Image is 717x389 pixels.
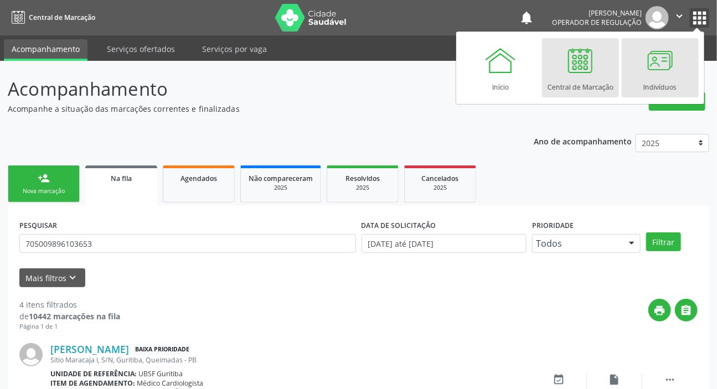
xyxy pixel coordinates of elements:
button: Mais filtroskeyboard_arrow_down [19,268,85,288]
i:  [680,304,693,317]
span: Operador de regulação [552,18,642,27]
label: Prioridade [532,217,574,234]
div: de [19,310,120,322]
img: img [19,343,43,366]
i:  [673,10,685,22]
i: insert_drive_file [608,374,621,386]
span: Não compareceram [249,174,313,183]
strong: 10442 marcações na fila [29,311,120,321]
div: 2025 [412,184,468,192]
div: [PERSON_NAME] [552,8,642,18]
span: Todos [536,238,618,249]
button: notifications [519,10,534,25]
span: Cancelados [422,174,459,183]
a: Central de Marcação [8,8,95,27]
div: Página 1 de 1 [19,322,120,331]
label: PESQUISAR [19,217,57,234]
a: Central de Marcação [542,38,619,97]
input: Selecione um intervalo [362,234,527,253]
a: Serviços ofertados [99,39,183,59]
a: [PERSON_NAME] [50,343,129,355]
button: Filtrar [646,232,681,251]
span: Resolvidos [345,174,380,183]
span: Médico Cardiologista [137,378,204,388]
b: Item de agendamento: [50,378,135,388]
a: Serviços por vaga [194,39,275,59]
div: 4 itens filtrados [19,299,120,310]
button:  [675,299,698,321]
div: Nova marcação [16,187,71,195]
span: UBSF Guritiba [139,369,183,378]
span: Na fila [111,174,132,183]
div: person_add [38,172,50,184]
button: apps [690,8,709,28]
input: Nome, CNS [19,234,356,253]
a: Início [462,38,539,97]
i: print [654,304,666,317]
a: Indivíduos [622,38,699,97]
div: 2025 [335,184,390,192]
p: Acompanhamento [8,75,499,103]
span: Baixa Prioridade [133,344,192,355]
span: Central de Marcação [29,13,95,22]
a: Acompanhamento [4,39,87,61]
i: event_available [553,374,565,386]
button:  [669,6,690,29]
div: 2025 [249,184,313,192]
img: img [646,6,669,29]
p: Acompanhe a situação das marcações correntes e finalizadas [8,103,499,115]
i: keyboard_arrow_down [67,272,79,284]
span: Agendados [180,174,217,183]
label: DATA DE SOLICITAÇÃO [362,217,436,234]
div: Sitio Maracaja I, S/N, Guritiba, Queimadas - PB [50,355,532,365]
b: Unidade de referência: [50,369,137,378]
i:  [664,374,676,386]
p: Ano de acompanhamento [534,134,632,148]
button: print [648,299,671,321]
